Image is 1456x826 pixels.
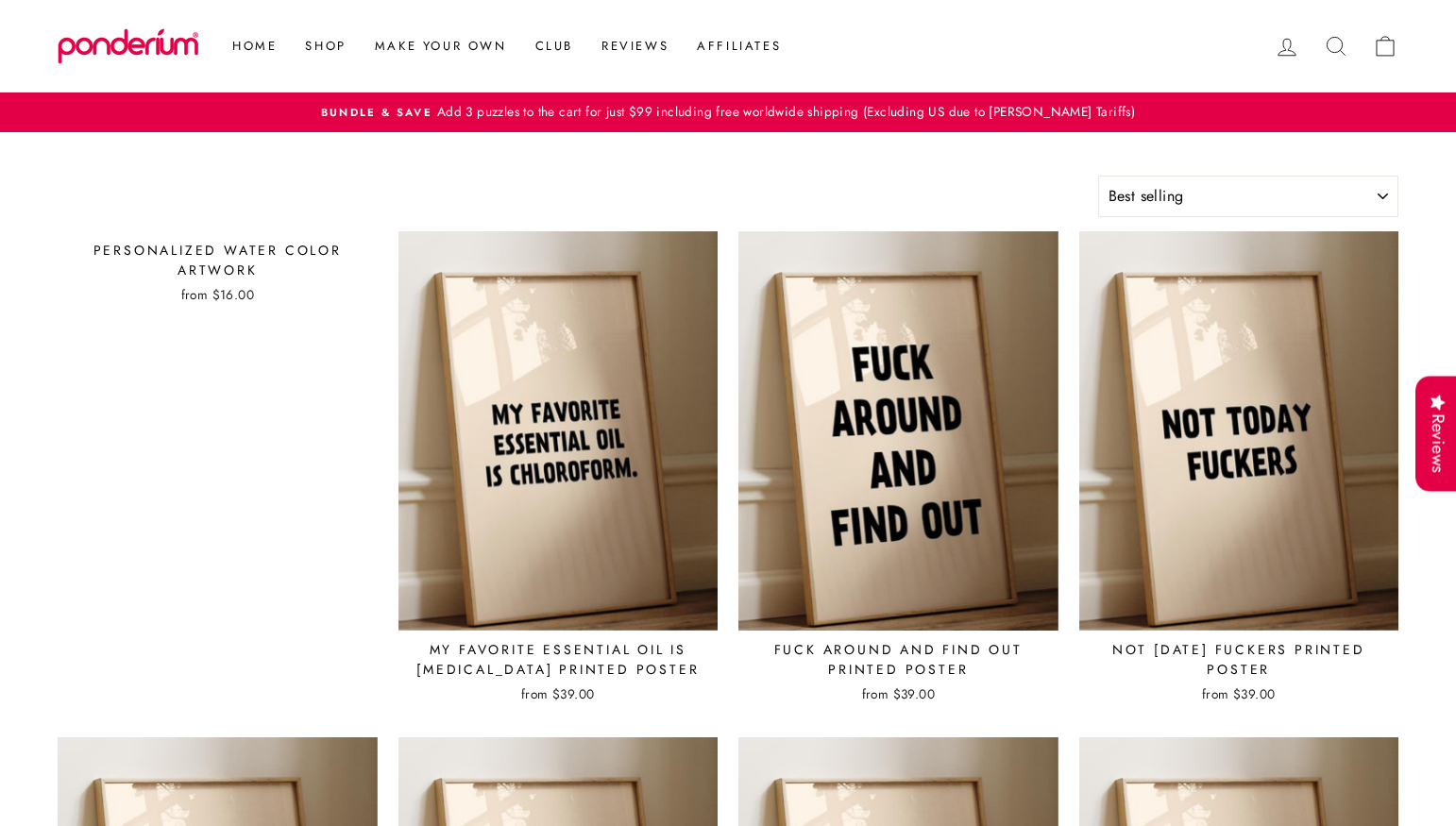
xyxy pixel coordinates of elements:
[398,640,719,680] div: My Favorite Essential Oil Is [MEDICAL_DATA] Printed Poster
[398,684,719,703] div: from $39.00
[398,231,719,709] a: My Favorite Essential Oil Is [MEDICAL_DATA] Printed Poster from $39.00
[62,102,1394,123] a: Bundle & SaveAdd 3 puzzles to the cart for just $99 including free worldwide shipping (Excluding ...
[361,29,521,63] a: Make Your Own
[58,231,378,310] a: Personalized Water Color Artwork from $16.00
[291,29,360,63] a: Shop
[1415,376,1456,492] div: Reviews
[209,29,795,63] ul: Primary
[1079,640,1399,680] div: Not [DATE] Fuckers Printed Poster
[58,28,199,64] img: Ponderium
[738,640,1058,680] div: Fuck Around And Find Out Printed Poster
[1079,231,1399,709] a: Not [DATE] Fuckers Printed Poster from $39.00
[321,105,432,120] span: Bundle & Save
[1079,684,1399,703] div: from $39.00
[683,29,795,63] a: Affiliates
[432,102,1135,121] span: Add 3 puzzles to the cart for just $99 including free worldwide shipping (Excluding US due to [PE...
[521,29,587,63] a: Club
[58,241,378,280] div: Personalized Water Color Artwork
[738,684,1058,703] div: from $39.00
[58,285,378,304] div: from $16.00
[218,29,291,63] a: Home
[738,231,1058,709] a: Fuck Around And Find Out Printed Poster from $39.00
[587,29,683,63] a: Reviews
